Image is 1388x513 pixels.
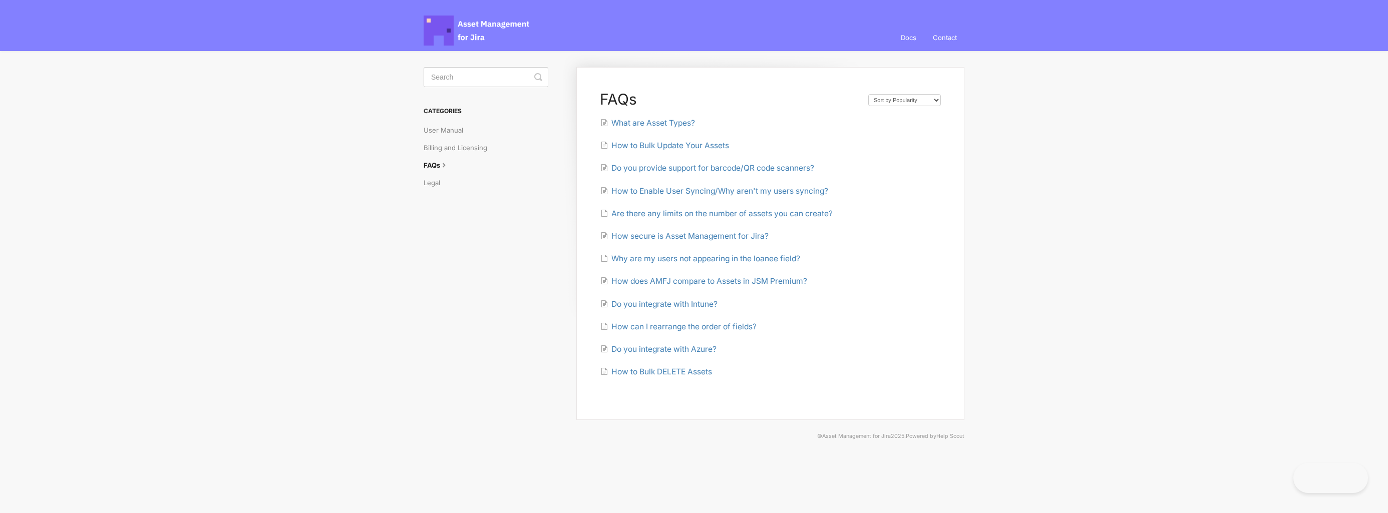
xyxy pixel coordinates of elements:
[909,433,964,439] span: Powered by
[1293,463,1368,493] iframe: Toggle Customer Support
[600,209,823,218] a: Are there any limits on the number of assets you can create?
[600,276,800,286] a: How does AMFJ compare to Assets in JSM Premium?
[600,186,818,196] a: How to Enable User Syncing/Why aren't my users syncing?
[600,231,761,241] a: How secure is Asset Management for Jira?
[600,344,713,354] a: Do you integrate with Azure?
[424,102,548,120] h3: Categories
[830,433,895,439] a: Asset Management for Jira
[611,231,761,241] span: How secure is Asset Management for Jira?
[424,175,447,191] a: Legal
[611,254,792,263] span: Why are my users not appearing in the loanee field?
[926,24,964,51] a: Contact
[611,209,823,218] span: Are there any limits on the number of assets you can create?
[938,433,964,439] a: Help Scout
[611,322,749,331] span: How can I rearrange the order of fields?
[600,367,710,376] a: How to Bulk DELETE Assets
[611,367,710,376] span: How to Bulk DELETE Assets
[600,163,807,173] a: Do you provide support for barcode/QR code scanners?
[868,94,941,106] select: Page reloads on selection
[611,276,800,286] span: How does AMFJ compare to Assets in JSM Premium?
[611,344,713,354] span: Do you integrate with Azure?
[600,118,692,128] a: What are Asset Types?
[600,141,725,150] a: How to Bulk Update Your Assets
[611,163,807,173] span: Do you provide support for barcode/QR code scanners?
[895,24,925,51] a: Docs
[424,122,467,138] a: User Manual
[424,16,531,46] span: Asset Management for Jira Docs
[611,299,715,309] span: Do you integrate with Intune?
[600,322,749,331] a: How can I rearrange the order of fields?
[600,254,792,263] a: Why are my users not appearing in the loanee field?
[611,186,818,196] span: How to Enable User Syncing/Why aren't my users syncing?
[600,299,715,309] a: Do you integrate with Intune?
[424,140,490,156] a: Billing and Licensing
[424,432,964,441] p: © 2025.
[600,90,858,108] h1: FAQs
[424,67,548,87] input: Search
[611,118,692,128] span: What are Asset Types?
[424,157,457,173] a: FAQs
[611,141,725,150] span: How to Bulk Update Your Assets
